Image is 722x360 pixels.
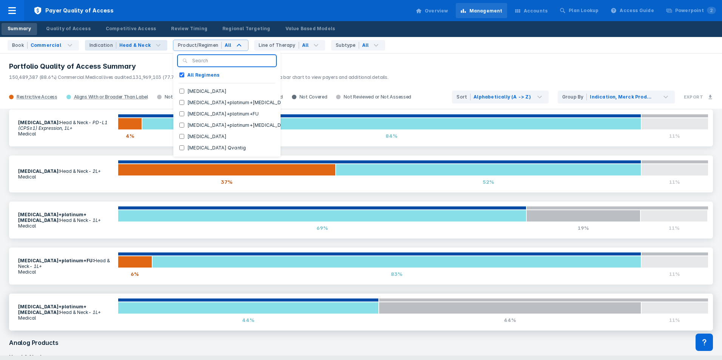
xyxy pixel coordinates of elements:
[9,248,713,285] a: [MEDICAL_DATA]+platinum+FU:Head & Neck- 1L+Medical6%83%11%
[336,42,359,49] div: Subtype
[173,142,281,154] button: [MEDICAL_DATA] Qvantig
[222,25,270,32] div: Regional Targeting
[173,108,281,120] button: [MEDICAL_DATA]+platinum+FU
[562,94,587,100] div: Group By
[362,42,369,49] div: All
[100,23,162,35] a: Competitive Access
[336,176,641,188] div: 52%
[184,133,230,140] label: [MEDICAL_DATA]
[9,62,713,71] h3: Portfolio Quality of Access Summary
[14,115,118,141] section: Head & Neck
[173,86,281,97] button: [MEDICAL_DATA]
[119,42,151,49] div: Head & Neck
[184,99,295,106] label: [MEDICAL_DATA]+platinum+[MEDICAL_DATA]
[173,120,281,131] button: [MEDICAL_DATA]+platinum+[MEDICAL_DATA]
[18,212,86,223] b: [MEDICAL_DATA]+platinum+[MEDICAL_DATA] :
[18,315,113,321] p: Medical
[675,7,716,14] div: Powerpoint
[679,90,717,104] button: Export
[641,176,708,188] div: 11%
[332,94,416,100] div: Not Reviewed or Not Assessed
[171,25,207,32] div: Review Timing
[225,42,231,49] div: All
[641,130,708,142] div: 11%
[411,3,453,18] a: Overview
[9,74,133,80] span: 150,489,387 (88.6%) Commercial Medical lives audited.
[118,268,152,280] div: 6%
[469,8,503,14] div: Management
[641,268,708,280] div: 11%
[14,207,118,233] section: Head & Neck
[279,23,341,35] a: Value Based Models
[18,304,86,315] b: [MEDICAL_DATA]+platinum+[MEDICAL_DATA] :
[569,7,599,14] div: Plan Lookup
[5,335,717,350] h3: Analog Products
[640,222,708,234] div: 11%
[641,314,708,326] div: 11%
[106,25,156,32] div: Competitive Access
[2,23,37,35] a: Summary
[18,120,60,125] b: [MEDICAL_DATA] :
[14,253,118,279] section: Head & Neck
[118,176,336,188] div: 37%
[118,222,526,234] div: 69%
[88,168,101,174] i: - 2L+
[18,258,94,263] b: [MEDICAL_DATA]+platinum+FU :
[12,42,28,49] div: Book
[259,42,299,49] div: Line of Therapy
[184,72,222,78] label: All Regimens
[524,8,548,14] div: Accounts
[88,309,101,315] i: - 1L+
[8,25,31,32] div: Summary
[14,299,118,325] section: Head & Neck
[118,130,142,142] div: 4%
[29,263,42,269] i: - 1L+
[173,131,281,142] button: [MEDICAL_DATA]
[18,174,113,180] p: Medical
[17,94,57,100] div: Restrictive Access
[9,294,713,331] a: [MEDICAL_DATA]+platinum+[MEDICAL_DATA]:Head & Neck- 1L+Medical44%44%11%
[261,74,389,80] span: Click on a bar chart to view payers and additional details.
[302,42,309,49] div: All
[18,269,113,275] p: Medical
[510,3,552,18] a: Accounts
[142,130,641,142] div: 84%
[89,42,116,49] div: Indication
[173,69,281,81] button: All Regimens
[18,120,108,131] i: - PD-L1 (CPS≥1) Expression, 1L+
[707,7,716,14] span: 2
[526,222,640,234] div: 19%
[153,94,199,100] div: Not Reviewed
[474,94,531,100] div: Alphabetically (A -> Z)
[184,145,249,151] label: [MEDICAL_DATA] Qvantig
[684,94,703,100] h3: Export
[9,202,713,238] a: [MEDICAL_DATA]+platinum+[MEDICAL_DATA]:Head & Neck- 1L+Medical69%19%11%
[456,3,507,18] a: Management
[88,217,101,223] i: - 1L+
[46,25,90,32] div: Quality of Access
[192,57,272,64] input: Search
[40,23,96,35] a: Quality of Access
[133,74,261,80] span: 131,969,103 (77.7%) Commercial Pharmacy lives audited.
[184,122,295,129] label: [MEDICAL_DATA]+platinum+[MEDICAL_DATA]
[216,23,276,35] a: Regional Targeting
[590,94,654,100] div: Indication, Merck Products
[18,131,113,137] p: Medical
[184,88,230,95] label: [MEDICAL_DATA]
[165,23,213,35] a: Review Timing
[184,111,262,117] label: [MEDICAL_DATA]+platinum+FU
[152,268,641,280] div: 83%
[9,109,713,146] a: [MEDICAL_DATA]:Head & Neck- PD-L1 (CPS≥1) Expression, 1L+Medical4%84%11%
[379,314,641,326] div: 44%
[696,334,713,351] div: Contact Support
[18,168,60,174] b: [MEDICAL_DATA] :
[31,42,61,49] div: Commercial
[425,8,448,14] div: Overview
[287,94,332,100] div: Not Covered
[9,155,713,192] a: [MEDICAL_DATA]:Head & Neck- 2L+Medical37%52%11%
[18,223,113,229] p: Medical
[14,164,118,184] section: Head & Neck
[620,7,654,14] div: Access Guide
[118,314,379,326] div: 44%
[74,94,148,100] div: Aligns With or Broader Than Label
